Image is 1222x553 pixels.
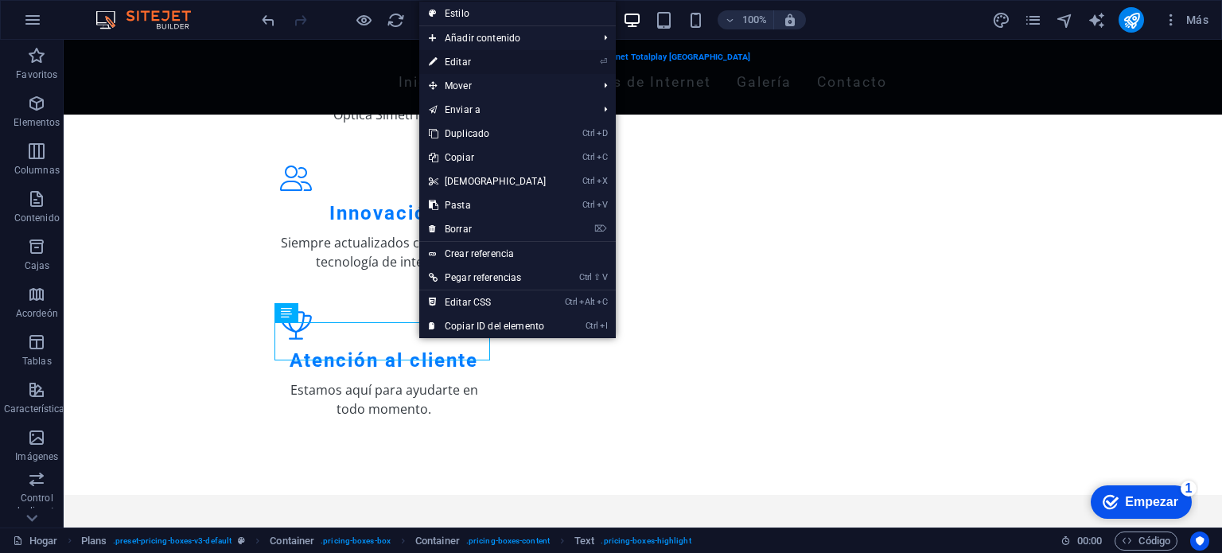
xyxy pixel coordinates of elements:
[585,297,594,307] font: Alt
[8,8,109,41] div: Empezar 1 artículo restante, 80% completado
[418,10,437,29] button: ahorrar
[419,217,556,241] a: ⌦Borrar
[14,212,60,224] font: Contenido
[22,356,52,367] font: Tablas
[992,11,1010,29] i: Diseño (Ctrl+Alt+Y)
[602,176,607,186] font: X
[594,224,607,234] font: ⌦
[1056,11,1074,29] i: Navegador
[1138,535,1170,547] font: Código
[1023,10,1042,29] button: páginas
[16,69,57,80] font: Favoritos
[259,10,278,29] button: deshacer
[574,532,594,551] span: Click to select. Double-click to edit
[582,128,595,138] font: Ctrl
[81,532,107,551] span: Click to select. Double-click to edit
[593,272,601,282] font: ⇧
[445,56,471,68] font: Editar
[1060,532,1103,551] h6: Tiempo de sesión
[602,297,607,307] font: C
[1115,532,1177,551] button: Código
[418,11,437,29] i: Guardar (Ctrl+S)
[582,176,595,186] font: Ctrl
[113,532,232,551] span: . preset-pricing-boxes-v3-default
[270,532,314,551] span: Click to select. Double-click to edit
[419,2,616,25] a: Estilo
[14,117,60,128] font: Elementos
[445,33,520,44] font: Añadir contenido
[354,10,373,29] button: Haga clic aquí para salir del modo de vista previa y continuar editando
[415,532,460,551] span: Click to select. Double-click to edit
[445,104,481,115] font: Enviar a
[419,98,592,122] a: Enviar a
[445,128,489,139] font: Duplicado
[419,169,556,193] a: CtrlX[DEMOGRAPHIC_DATA]
[1055,10,1074,29] button: navegador
[387,11,405,29] i: Recargar página
[602,152,607,162] font: C
[602,200,607,210] font: V
[579,272,592,282] font: Ctrl
[1087,10,1106,29] button: generador de texto
[419,146,556,169] a: CtrlCCopiar
[718,10,774,29] button: 100%
[16,308,58,319] font: Acordeón
[582,200,595,210] font: Ctrl
[445,272,521,283] font: Pegar referencias
[386,10,405,29] button: recargar
[742,14,767,25] font: 100%
[91,10,211,29] img: Logotipo del editor
[238,536,245,545] i: This element is a customizable preset
[445,297,491,308] font: Editar CSS
[25,260,50,271] font: Cajas
[42,18,95,31] font: Empezar
[1123,11,1141,29] i: Publicar
[1088,11,1106,29] i: Escritor de IA
[1024,11,1042,29] i: Páginas (Ctrl+Alt+S)
[445,8,469,19] font: Estilo
[13,532,58,551] a: Haga clic para cancelar la selección. Haga doble clic para abrir Páginas.
[602,128,607,138] font: D
[586,321,598,331] font: Ctrl
[419,193,556,217] a: CtrlVPasta
[565,297,578,307] font: Ctrl
[445,80,472,92] font: Mover
[15,451,58,462] font: Imágenes
[991,10,1010,29] button: diseño
[29,535,57,547] font: Hogar
[419,50,556,74] a: ⏎Editar
[582,152,595,162] font: Ctrl
[1119,7,1144,33] button: publicar
[14,165,60,176] font: Columnas
[445,176,547,187] font: [DEMOGRAPHIC_DATA]
[259,11,278,29] i: Undo: Change image (Ctrl+Z)
[321,532,391,551] span: . pricing-boxes-box
[445,200,471,211] font: Pasta
[445,152,474,163] font: Copiar
[605,321,607,331] font: I
[1190,532,1209,551] button: Centrados en el usuario
[419,242,616,266] a: Crear referencia
[103,4,110,18] font: 1
[14,493,59,516] font: Control deslizante
[1157,7,1215,33] button: Más
[419,266,556,290] a: Ctrl⇧VPegar referencias
[419,314,556,338] a: CtrlICopiar ID del elemento
[466,532,550,551] span: . pricing-boxes-content
[445,248,514,259] font: Crear referencia
[600,56,607,67] font: ⏎
[419,290,556,314] a: CtrlAltCEditar CSS
[81,532,691,551] nav: migaja de pan
[1077,535,1102,547] font: 00:00
[1186,14,1208,26] font: Más
[4,403,70,415] font: Características
[601,532,691,551] span: . pricing-boxes-highlight
[783,13,797,27] i: Al cambiar el tamaño, se ajusta automáticamente el nivel de zoom para adaptarse al dispositivo el...
[445,224,472,235] font: Borrar
[445,321,544,332] font: Copiar ID del elemento
[419,122,556,146] a: CtrlDDuplicado
[602,272,607,282] font: V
